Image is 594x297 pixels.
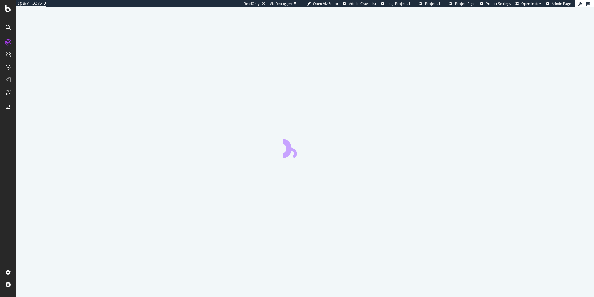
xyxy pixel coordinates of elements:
span: Admin Page [552,1,571,6]
span: Open Viz Editor [313,1,338,6]
a: Open Viz Editor [307,1,338,6]
div: Viz Debugger: [270,1,292,6]
a: Open in dev [515,1,541,6]
span: Projects List [425,1,445,6]
div: animation [283,136,327,158]
a: Logs Projects List [381,1,415,6]
span: Logs Projects List [387,1,415,6]
span: Project Page [455,1,475,6]
span: Admin Crawl List [349,1,376,6]
a: Projects List [419,1,445,6]
a: Project Settings [480,1,511,6]
div: ReadOnly: [244,1,260,6]
span: Project Settings [486,1,511,6]
a: Project Page [449,1,475,6]
span: Open in dev [521,1,541,6]
a: Admin Crawl List [343,1,376,6]
a: Admin Page [546,1,571,6]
